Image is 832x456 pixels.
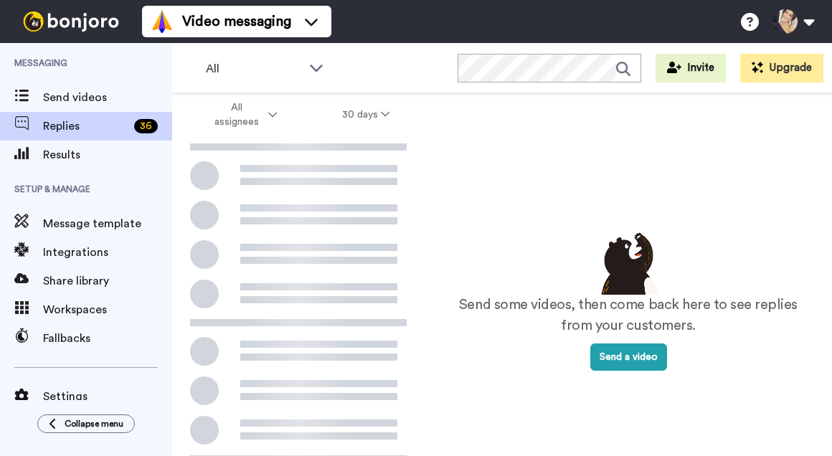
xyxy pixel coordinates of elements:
[43,215,172,232] span: Message template
[43,244,172,261] span: Integrations
[656,54,726,82] button: Invite
[592,229,664,295] img: results-emptystates.png
[37,414,135,433] button: Collapse menu
[43,388,172,405] span: Settings
[590,352,667,362] a: Send a video
[453,295,803,336] p: Send some videos, then come back here to see replies from your customers.
[310,102,422,128] button: 30 days
[182,11,291,32] span: Video messaging
[43,272,172,290] span: Share library
[175,95,310,135] button: All assignees
[134,119,158,133] div: 36
[206,60,302,77] span: All
[43,146,172,163] span: Results
[740,54,823,82] button: Upgrade
[207,100,265,129] span: All assignees
[43,330,172,347] span: Fallbacks
[43,301,172,318] span: Workspaces
[17,11,125,32] img: bj-logo-header-white.svg
[65,418,123,429] span: Collapse menu
[43,118,128,135] span: Replies
[590,343,667,371] button: Send a video
[151,10,174,33] img: vm-color.svg
[43,89,172,106] span: Send videos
